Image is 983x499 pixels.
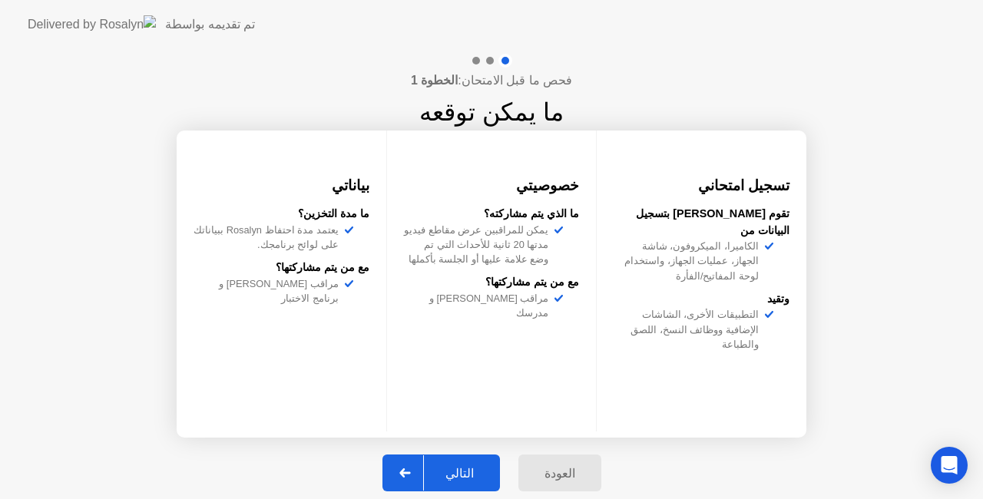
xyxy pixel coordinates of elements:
div: وتقيد [614,291,789,308]
div: يمكن للمراقبين عرض مقاطع فيديو مدتها 20 ثانية للأحداث التي تم وضع علامة عليها أو الجلسة بأكملها [404,223,555,267]
h1: ما يمكن توقعه [419,94,564,131]
div: العودة [523,466,597,481]
b: الخطوة 1 [411,74,458,87]
div: مراقب [PERSON_NAME] و برنامج الاختبار [194,276,345,306]
div: التطبيقات الأخرى، الشاشات الإضافية ووظائف النسخ، اللصق والطباعة [614,307,765,352]
div: ما مدة التخزين؟ [194,206,369,223]
button: العودة [518,454,601,491]
button: التالي [382,454,500,491]
div: مراقب [PERSON_NAME] و مدرسك [404,291,555,320]
div: يعتمد مدة احتفاظ Rosalyn ببياناتك على لوائح برنامجك. [194,223,345,252]
div: التالي [424,466,495,481]
h4: فحص ما قبل الامتحان: [411,71,572,90]
h3: خصوصيتي [404,175,580,197]
div: ما الذي يتم مشاركته؟ [404,206,580,223]
div: مع من يتم مشاركتها؟ [404,274,580,291]
div: تم تقديمه بواسطة [165,15,255,34]
h3: تسجيل امتحاني [614,175,789,197]
div: تقوم [PERSON_NAME] بتسجيل البيانات من [614,206,789,239]
img: Delivered by Rosalyn [28,15,156,33]
h3: بياناتي [194,175,369,197]
div: Open Intercom Messenger [931,447,968,484]
div: الكاميرا، الميكروفون، شاشة الجهاز، عمليات الجهاز، واستخدام لوحة المفاتيح/الفأرة [614,239,765,283]
div: مع من يتم مشاركتها؟ [194,259,369,276]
